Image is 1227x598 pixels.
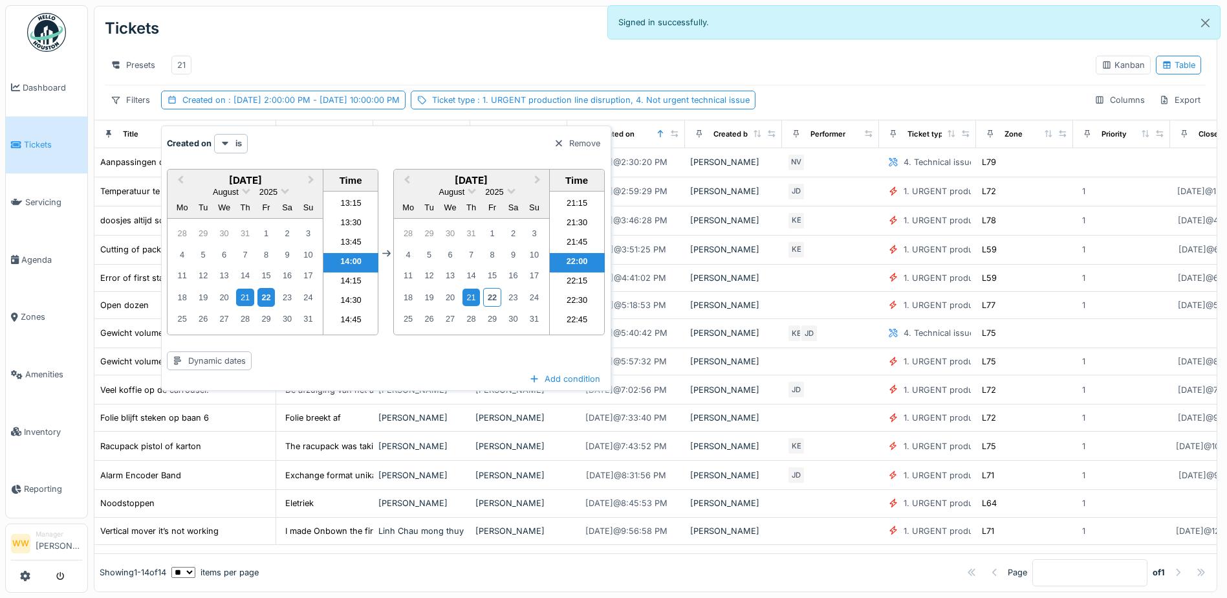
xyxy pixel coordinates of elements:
img: Badge_color-CXgf-gQk.svg [27,13,66,52]
div: KE [787,437,805,455]
div: Choose Saturday, 9 August 2025 [505,246,522,263]
div: Choose Sunday, 17 August 2025 [525,267,543,284]
div: [PERSON_NAME] [690,272,777,284]
div: Choose Tuesday, 26 August 2025 [195,310,212,327]
div: Choose Friday, 29 August 2025 [257,310,275,327]
div: [PERSON_NAME] [475,525,562,537]
button: Previous Month [169,171,190,192]
div: Choose Monday, 25 August 2025 [173,310,191,327]
div: [PERSON_NAME] [690,525,777,537]
div: L59 [982,243,997,256]
div: Gewicht volume [100,355,163,368]
span: Tickets [24,138,82,151]
div: [PERSON_NAME] [475,412,562,424]
button: Close [1191,6,1220,40]
div: Choose Monday, 28 July 2025 [173,225,191,242]
div: Choose Tuesday, 19 August 2025 [195,289,212,306]
div: Racupack pistol of karton [100,440,201,452]
div: items per page [171,566,259,579]
div: 1. URGENT production line disruption [904,272,1052,284]
strong: Created on [167,137,212,149]
div: Choose Sunday, 24 August 2025 [299,289,317,306]
strong: of 1 [1153,566,1165,579]
span: Reporting [24,483,82,495]
div: [DATE] @ 5:57:32 PM [585,355,667,368]
div: Zone [1004,129,1023,140]
div: Friday [483,199,501,216]
div: Choose Sunday, 24 August 2025 [525,289,543,306]
div: L75 [982,440,996,452]
div: L79 [982,156,996,168]
li: 22:30 [550,292,605,311]
div: Priority [1102,129,1127,140]
div: [PERSON_NAME] [690,214,777,227]
div: Choose Friday, 22 August 2025 [483,288,501,307]
li: 23:00 [550,331,605,350]
li: 21:45 [550,234,605,253]
div: Choose Monday, 28 July 2025 [400,225,417,242]
div: L72 [982,185,996,197]
div: Dynamic dates [167,351,252,370]
div: Sunday [525,199,543,216]
div: The racupack was taking boxes open, The piece ... [285,440,486,452]
div: Choose Thursday, 14 August 2025 [236,267,254,284]
div: Eletriek [285,497,314,509]
div: [PERSON_NAME] [690,497,777,509]
div: Choose Thursday, 21 August 2025 [462,289,480,306]
div: [PERSON_NAME] [690,243,777,256]
div: I made Onbown the first boxes came out, then Sl... [285,525,486,537]
div: Linh Chau mong thuy [378,525,465,537]
div: doosjes altijd scheef in vormer [100,214,221,227]
div: 4. Technical issue [904,156,974,168]
div: [PERSON_NAME] [690,355,777,368]
div: 1. URGENT production line disruption [904,525,1052,537]
div: Filters [105,91,156,109]
div: Signed in successfully. [607,5,1221,39]
div: Choose Tuesday, 5 August 2025 [420,246,438,263]
div: 1 [1082,412,1085,424]
div: Choose Sunday, 10 August 2025 [525,246,543,263]
div: Choose Wednesday, 20 August 2025 [441,289,459,306]
div: Choose Tuesday, 19 August 2025 [420,289,438,306]
button: Next Month [302,171,323,192]
div: Add condition [524,370,605,388]
div: [DATE] @ 9:56:58 PM [585,525,668,537]
span: : 1. URGENT production line disruption, 4. Not urgent technical issue [475,95,750,105]
div: Choose Friday, 8 August 2025 [257,246,275,263]
div: 1 [1082,185,1085,197]
div: 21 [177,59,186,71]
div: Choose Saturday, 2 August 2025 [505,225,522,242]
div: 1. URGENT production line disruption [904,185,1052,197]
div: Choose Monday, 18 August 2025 [400,289,417,306]
div: Choose Saturday, 16 August 2025 [505,267,522,284]
div: [PERSON_NAME] [690,440,777,452]
li: 13:15 [323,195,378,214]
div: Sunday [299,199,317,216]
div: [DATE] @ 7:43:52 PM [585,440,667,452]
span: 2025 [259,187,277,197]
li: 14:30 [323,292,378,311]
div: Created on [182,94,400,106]
ul: Time [323,192,378,335]
div: [PERSON_NAME] [378,440,465,452]
span: : [DATE] 2:00:00 PM - [DATE] 10:00:00 PM [226,95,400,105]
span: Zones [21,311,82,323]
div: Monday [173,199,191,216]
div: 1. URGENT production line disruption [904,384,1052,396]
div: [PERSON_NAME] [690,469,777,482]
div: JD [800,324,818,342]
div: [PERSON_NAME] [475,497,562,509]
div: NV [787,153,805,172]
div: Thursday [236,199,254,216]
div: Monday [400,199,417,216]
div: Wednesday [215,199,233,216]
div: 1. URGENT production line disruption [904,214,1052,227]
div: Wednesday [441,199,459,216]
div: Choose Saturday, 23 August 2025 [278,289,296,306]
div: Temperatuur te hoog [100,185,183,197]
div: Showing 1 - 14 of 14 [100,566,166,579]
div: Vertical mover it’s not working [100,525,219,537]
div: Folie blijft steken op baan 6 [100,412,209,424]
div: Created on [596,129,635,140]
div: Choose Thursday, 21 August 2025 [236,289,254,306]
